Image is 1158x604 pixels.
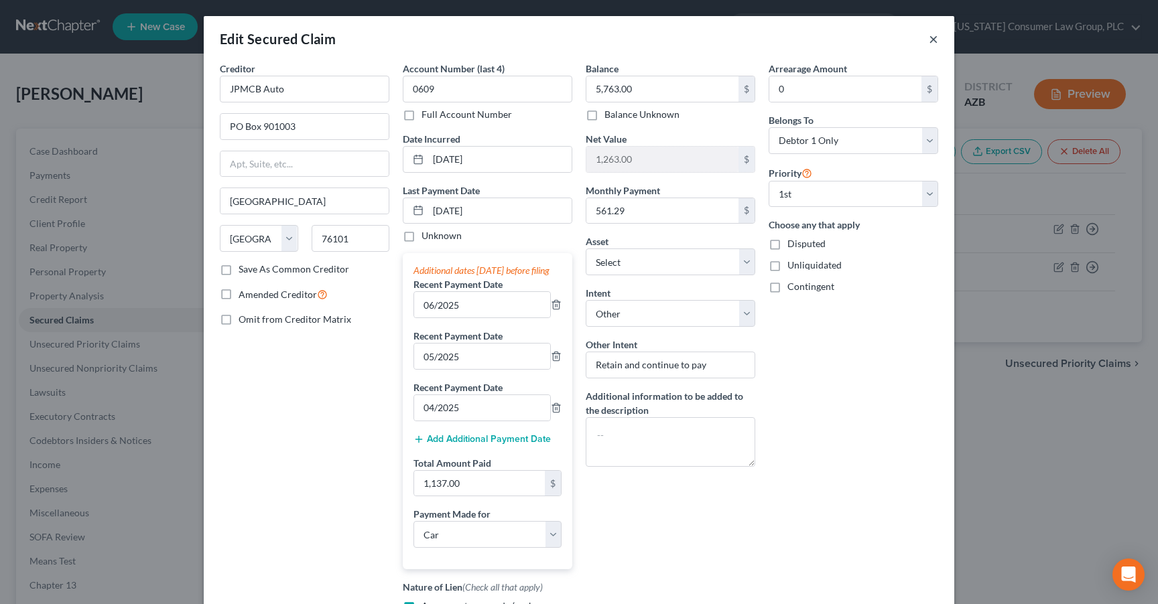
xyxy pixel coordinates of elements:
input: -- [414,395,550,421]
div: Additional dates [DATE] before filing [413,264,562,277]
input: Enter address... [220,114,389,139]
span: Belongs To [769,115,814,126]
div: Open Intercom Messenger [1112,558,1145,591]
div: $ [738,198,755,224]
div: $ [545,471,561,496]
label: Balance Unknown [604,108,680,121]
label: Date Incurred [403,132,460,146]
label: Account Number (last 4) [403,62,505,76]
input: 0.00 [586,76,738,102]
label: Arrearage Amount [769,62,847,76]
span: (Check all that apply) [462,581,543,593]
label: Monthly Payment [586,183,660,198]
span: Amended Creditor [239,289,317,300]
span: Creditor [220,63,255,74]
input: 0.00 [586,198,738,224]
label: Recent Payment Date [413,380,503,394]
input: Search creditor by name... [220,76,389,102]
label: Full Account Number [422,108,512,121]
label: Priority [769,165,812,181]
label: Other Intent [586,337,637,352]
label: Net Value [586,132,627,146]
div: $ [921,76,938,102]
button: × [929,31,938,47]
span: Omit from Creditor Matrix [239,313,351,325]
label: Additional information to be added to the description [586,389,755,417]
label: Balance [586,62,619,76]
input: MM/DD/YYYY [428,198,572,224]
div: $ [738,76,755,102]
span: Disputed [787,238,826,249]
label: Recent Payment Date [413,329,503,343]
label: Last Payment Date [403,183,480,198]
div: Edit Secured Claim [220,29,336,48]
span: Asset [586,236,608,247]
span: Unliquidated [787,259,842,271]
input: Enter zip... [312,225,390,252]
input: 0.00 [586,147,738,172]
label: Intent [586,286,610,300]
label: Choose any that apply [769,218,938,232]
label: Save As Common Creditor [239,262,349,276]
input: Specify... [586,352,755,378]
input: -- [414,344,550,369]
div: $ [738,147,755,172]
input: XXXX [403,76,572,102]
label: Recent Payment Date [413,277,503,291]
span: Contingent [787,281,834,292]
label: Total Amount Paid [413,456,491,470]
label: Unknown [422,229,462,242]
label: Nature of Lien [403,580,543,594]
input: Enter city... [220,188,389,214]
input: 0.00 [414,471,545,496]
button: Add Additional Payment Date [413,434,551,445]
input: MM/DD/YYYY [428,147,572,172]
input: Apt, Suite, etc... [220,151,389,177]
label: Payment Made for [413,507,491,521]
input: -- [414,292,550,317]
input: 0.00 [769,76,921,102]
